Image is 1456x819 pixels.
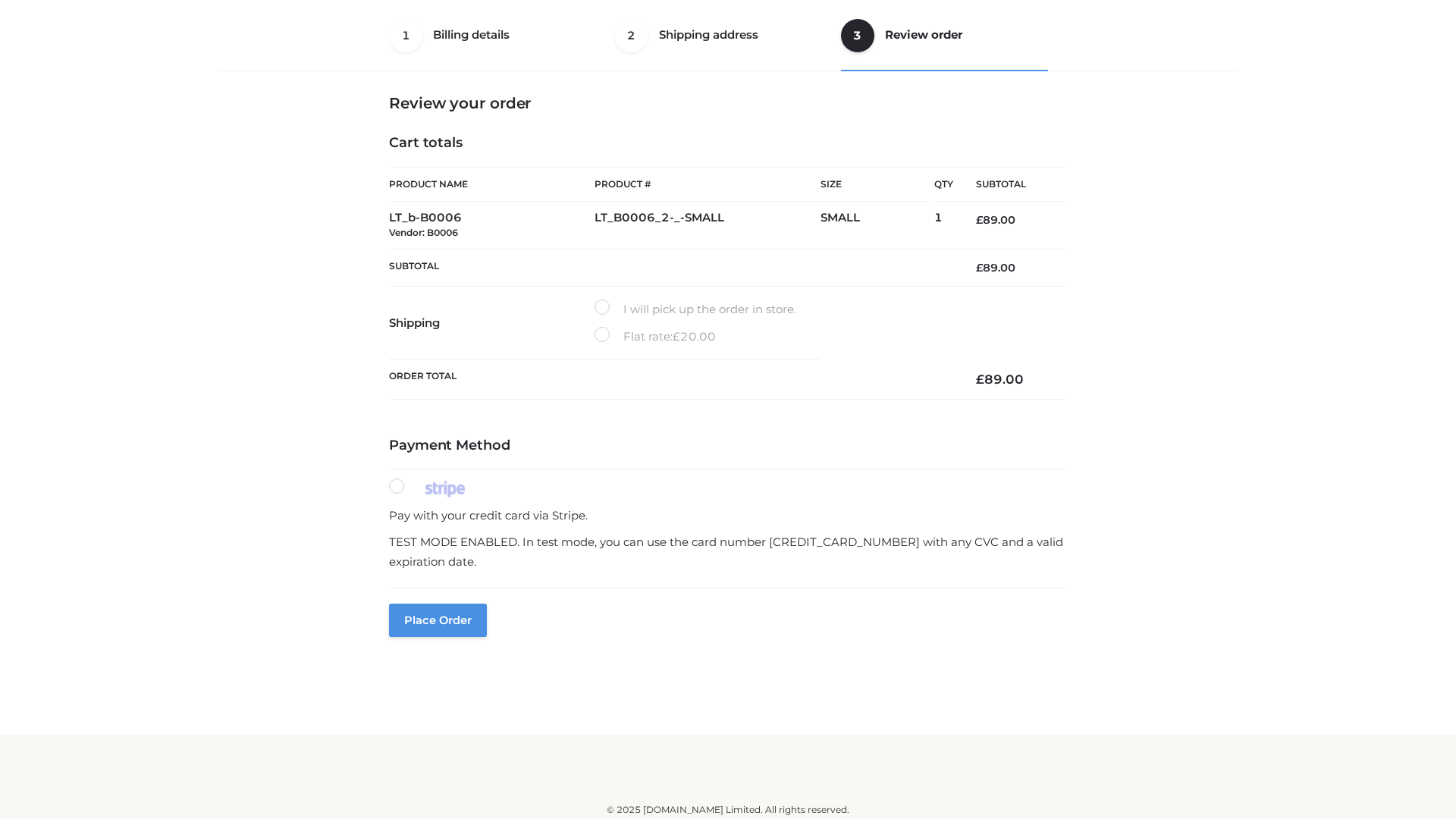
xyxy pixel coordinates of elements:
th: Size [821,168,927,202]
th: Product # [595,167,821,202]
p: Pay with your credit card via Stripe. [389,506,1067,526]
th: Order Total [389,359,953,400]
label: I will pick up the order in store. [595,300,796,319]
h4: Payment Method [389,438,1067,454]
span: £ [976,213,983,227]
bdi: 89.00 [976,372,1024,387]
td: 1 [934,202,953,249]
span: £ [976,261,983,275]
td: SMALL [821,202,934,249]
h3: Review your order [389,94,1067,112]
div: © 2025 [DOMAIN_NAME] Limited. All rights reserved. [225,802,1231,817]
bdi: 89.00 [976,213,1015,227]
span: £ [976,372,984,387]
th: Qty [934,167,953,202]
th: Subtotal [389,249,953,286]
th: Product Name [389,167,595,202]
th: Shipping [389,287,595,359]
bdi: 20.00 [673,329,716,344]
h4: Cart totals [389,135,1067,152]
span: £ [673,329,680,344]
th: Subtotal [953,168,1067,202]
bdi: 89.00 [976,261,1015,275]
p: TEST MODE ENABLED. In test mode, you can use the card number [CREDIT_CARD_NUMBER] with any CVC an... [389,532,1067,571]
small: Vendor: B0006 [389,227,458,238]
td: LT_b-B0006 [389,202,595,249]
label: Flat rate: [595,327,716,347]
button: Place order [389,604,487,637]
td: LT_B0006_2-_-SMALL [595,202,821,249]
